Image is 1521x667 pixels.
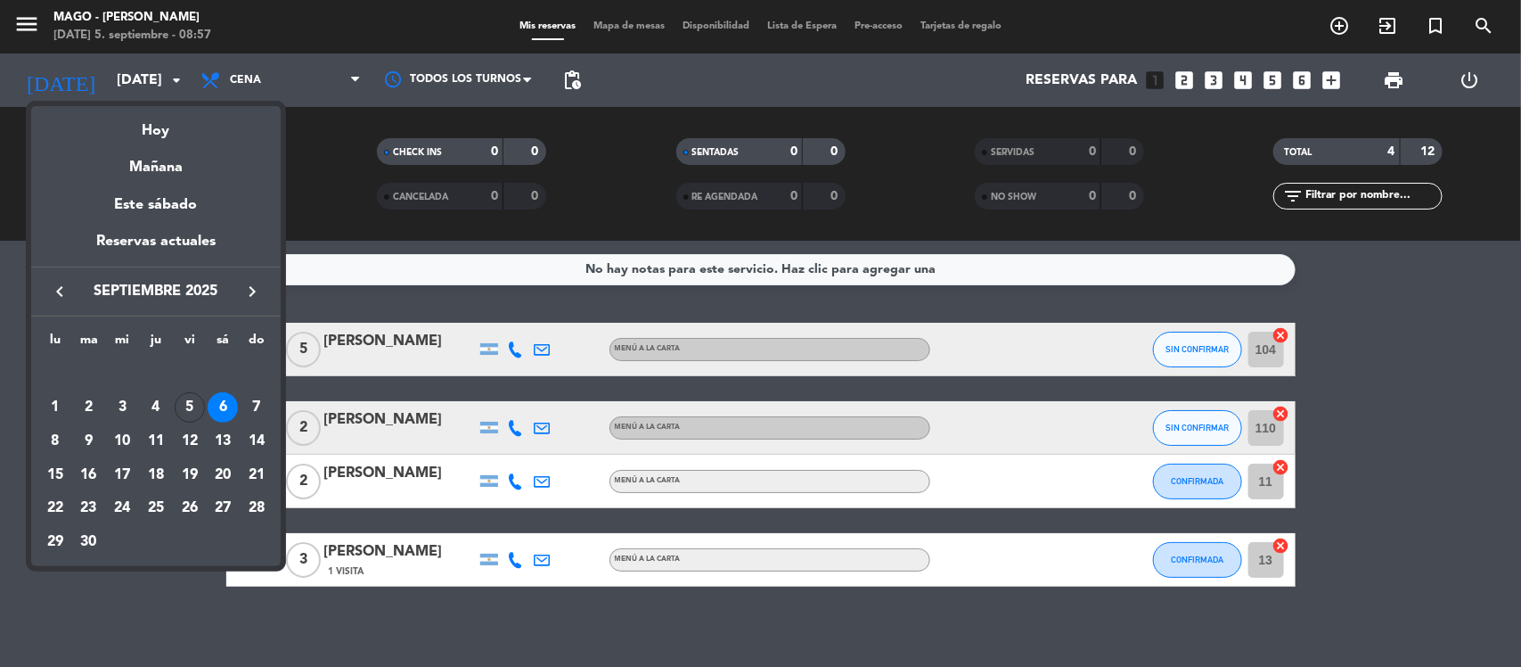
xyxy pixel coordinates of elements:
[207,330,241,358] th: sábado
[173,424,207,458] td: 12 de septiembre de 2025
[107,460,137,490] div: 17
[107,426,137,457] div: 10
[38,458,72,492] td: 15 de septiembre de 2025
[175,392,205,423] div: 5
[72,391,106,424] td: 2 de septiembre de 2025
[173,492,207,526] td: 26 de septiembre de 2025
[139,391,173,424] td: 4 de septiembre de 2025
[74,426,104,457] div: 9
[141,392,171,423] div: 4
[241,426,272,457] div: 14
[40,493,70,523] div: 22
[74,493,104,523] div: 23
[31,230,281,267] div: Reservas actuales
[49,281,70,302] i: keyboard_arrow_left
[139,492,173,526] td: 25 de septiembre de 2025
[240,391,274,424] td: 7 de septiembre de 2025
[72,492,106,526] td: 23 de septiembre de 2025
[240,458,274,492] td: 21 de septiembre de 2025
[40,426,70,457] div: 8
[31,106,281,143] div: Hoy
[38,358,274,391] td: SEP.
[31,180,281,230] div: Este sábado
[208,392,238,423] div: 6
[105,424,139,458] td: 10 de septiembre de 2025
[107,493,137,523] div: 24
[74,392,104,423] div: 2
[139,424,173,458] td: 11 de septiembre de 2025
[208,426,238,457] div: 13
[173,330,207,358] th: viernes
[207,492,241,526] td: 27 de septiembre de 2025
[31,143,281,179] div: Mañana
[139,458,173,492] td: 18 de septiembre de 2025
[76,280,236,303] span: septiembre 2025
[38,330,72,358] th: lunes
[38,391,72,424] td: 1 de septiembre de 2025
[72,330,106,358] th: martes
[240,492,274,526] td: 28 de septiembre de 2025
[141,460,171,490] div: 18
[40,527,70,557] div: 29
[44,280,76,303] button: keyboard_arrow_left
[105,492,139,526] td: 24 de septiembre de 2025
[40,392,70,423] div: 1
[107,392,137,423] div: 3
[241,493,272,523] div: 28
[241,392,272,423] div: 7
[38,492,72,526] td: 22 de septiembre de 2025
[139,330,173,358] th: jueves
[241,460,272,490] div: 21
[74,460,104,490] div: 16
[74,527,104,557] div: 30
[207,391,241,424] td: 6 de septiembre de 2025
[72,525,106,559] td: 30 de septiembre de 2025
[72,424,106,458] td: 9 de septiembre de 2025
[105,458,139,492] td: 17 de septiembre de 2025
[175,426,205,457] div: 12
[141,493,171,523] div: 25
[72,458,106,492] td: 16 de septiembre de 2025
[173,391,207,424] td: 5 de septiembre de 2025
[236,280,268,303] button: keyboard_arrow_right
[38,525,72,559] td: 29 de septiembre de 2025
[208,493,238,523] div: 27
[141,426,171,457] div: 11
[241,281,263,302] i: keyboard_arrow_right
[173,458,207,492] td: 19 de septiembre de 2025
[175,493,205,523] div: 26
[38,424,72,458] td: 8 de septiembre de 2025
[207,458,241,492] td: 20 de septiembre de 2025
[175,460,205,490] div: 19
[240,330,274,358] th: domingo
[105,391,139,424] td: 3 de septiembre de 2025
[240,424,274,458] td: 14 de septiembre de 2025
[208,460,238,490] div: 20
[207,424,241,458] td: 13 de septiembre de 2025
[40,460,70,490] div: 15
[105,330,139,358] th: miércoles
